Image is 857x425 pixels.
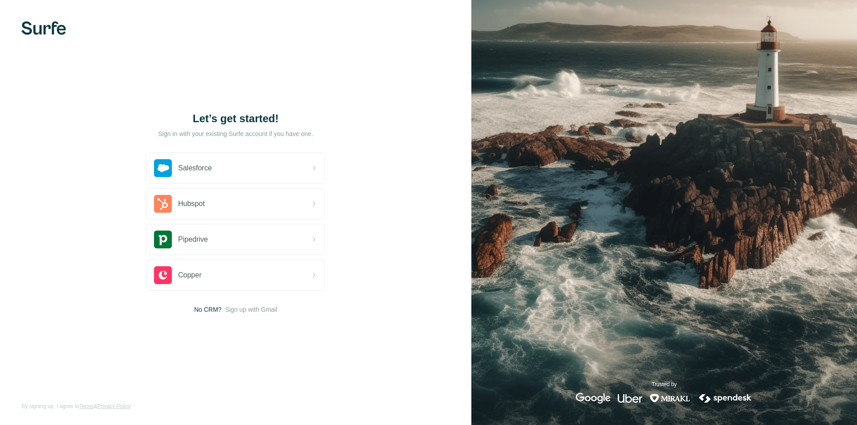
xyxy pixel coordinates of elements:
[178,163,212,173] span: Salesforce
[154,231,172,248] img: pipedrive's logo
[178,198,205,209] span: Hubspot
[79,403,94,409] a: Terms
[154,159,172,177] img: salesforce's logo
[194,305,221,314] span: No CRM?
[178,234,208,245] span: Pipedrive
[576,393,611,404] img: google's logo
[158,129,313,138] p: Sign in with your existing Surfe account if you have one.
[154,266,172,284] img: copper's logo
[698,393,753,404] img: spendesk's logo
[146,111,325,126] h1: Let’s get started!
[21,402,131,410] span: By signing up, I agree to &
[649,393,691,404] img: mirakl's logo
[21,21,66,35] img: Surfe's logo
[618,393,642,404] img: uber's logo
[154,195,172,213] img: hubspot's logo
[652,380,677,388] p: Trusted by
[97,403,131,409] a: Privacy Policy
[225,305,277,314] button: Sign up with Gmail
[178,270,201,281] span: Copper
